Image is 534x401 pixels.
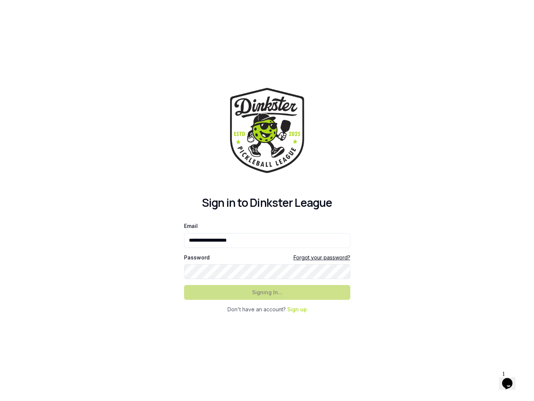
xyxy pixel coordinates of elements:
[184,196,350,209] h2: Sign in to Dinkster League
[230,88,304,173] img: Dinkster League Logo
[184,306,350,313] div: Don't have an account?
[499,368,523,390] iframe: chat widget
[287,306,307,312] a: Sign up
[294,254,350,261] a: Forgot your password?
[184,223,198,229] label: Email
[184,255,210,260] label: Password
